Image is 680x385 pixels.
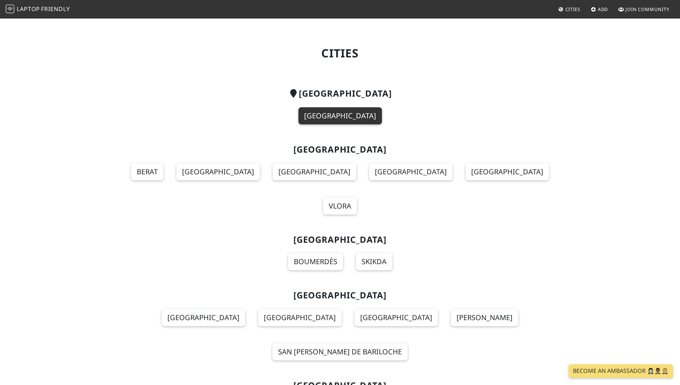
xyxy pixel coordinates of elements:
h1: Cities [109,46,571,60]
span: Add [598,6,608,12]
a: [GEOGRAPHIC_DATA] [162,309,245,326]
a: LaptopFriendly LaptopFriendly [6,3,70,16]
span: Laptop [17,5,40,13]
a: [GEOGRAPHIC_DATA] [465,163,549,180]
a: [GEOGRAPHIC_DATA] [298,107,382,124]
a: Join Community [615,3,672,16]
a: [PERSON_NAME] [451,309,518,326]
a: Vlora [323,197,357,215]
h2: [GEOGRAPHIC_DATA] [109,144,571,155]
a: Skikda [356,253,392,270]
h2: [GEOGRAPHIC_DATA] [109,88,571,99]
a: [GEOGRAPHIC_DATA] [273,163,356,180]
span: Friendly [41,5,70,13]
a: Add [588,3,611,16]
a: [GEOGRAPHIC_DATA] [176,163,260,180]
span: Join Community [625,6,669,12]
h2: [GEOGRAPHIC_DATA] [109,290,571,301]
a: Boumerdès [288,253,343,270]
a: Berat [131,163,163,180]
a: San [PERSON_NAME] de Bariloche [272,343,408,360]
a: Become an Ambassador 🤵🏻‍♀️🤵🏾‍♂️🤵🏼‍♀️ [569,364,673,378]
span: Cities [565,6,580,12]
a: [GEOGRAPHIC_DATA] [354,309,438,326]
a: [GEOGRAPHIC_DATA] [369,163,453,180]
a: [GEOGRAPHIC_DATA] [258,309,342,326]
img: LaptopFriendly [6,5,14,13]
h2: [GEOGRAPHIC_DATA] [109,235,571,245]
a: Cities [555,3,583,16]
